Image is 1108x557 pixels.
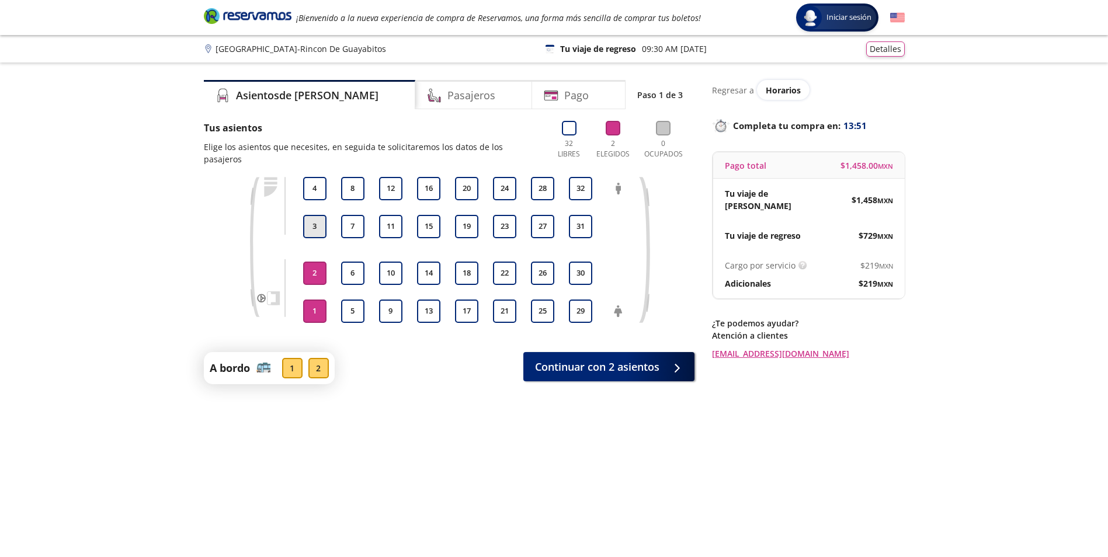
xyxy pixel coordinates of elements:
[308,358,329,378] div: 2
[204,141,541,165] p: Elige los asientos que necesites, en seguida te solicitaremos los datos de los pasajeros
[379,262,402,285] button: 10
[531,177,554,200] button: 28
[493,215,516,238] button: 23
[523,352,694,381] button: Continuar con 2 asientos
[417,300,440,323] button: 13
[877,280,893,288] small: MXN
[569,300,592,323] button: 29
[216,43,386,55] p: [GEOGRAPHIC_DATA] - Rincon De Guayabitos
[417,262,440,285] button: 14
[282,358,303,378] div: 1
[379,300,402,323] button: 9
[564,88,589,103] h4: Pago
[236,88,378,103] h4: Asientos de [PERSON_NAME]
[877,196,893,205] small: MXN
[531,262,554,285] button: 26
[455,300,478,323] button: 17
[296,12,701,23] em: ¡Bienvenido a la nueva experiencia de compra de Reservamos, una forma más sencilla de comprar tus...
[303,262,327,285] button: 2
[569,215,592,238] button: 31
[642,43,707,55] p: 09:30 AM [DATE]
[712,84,754,96] p: Regresar a
[712,317,905,329] p: ¿Te podemos ayudar?
[531,215,554,238] button: 27
[493,300,516,323] button: 21
[379,215,402,238] button: 11
[866,41,905,57] button: Detalles
[890,11,905,25] button: English
[641,138,686,159] p: 0 Ocupados
[341,262,364,285] button: 6
[725,229,801,242] p: Tu viaje de regreso
[712,117,905,134] p: Completa tu compra en :
[341,300,364,323] button: 5
[569,262,592,285] button: 30
[455,177,478,200] button: 20
[712,80,905,100] div: Regresar a ver horarios
[303,300,327,323] button: 1
[766,85,801,96] span: Horarios
[417,215,440,238] button: 15
[535,359,659,375] span: Continuar con 2 asientos
[569,177,592,200] button: 32
[447,88,495,103] h4: Pasajeros
[341,215,364,238] button: 7
[204,7,291,28] a: Brand Logo
[852,194,893,206] span: $ 1,458
[341,177,364,200] button: 8
[843,119,867,133] span: 13:51
[637,89,683,101] p: Paso 1 de 3
[560,43,636,55] p: Tu viaje de regreso
[822,12,876,23] span: Iniciar sesión
[553,138,585,159] p: 32 Libres
[593,138,633,159] p: 2 Elegidos
[493,262,516,285] button: 22
[712,347,905,360] a: [EMAIL_ADDRESS][DOMAIN_NAME]
[303,215,327,238] button: 3
[878,162,893,170] small: MXN
[210,360,250,376] p: A bordo
[725,277,771,290] p: Adicionales
[712,329,905,342] p: Atención a clientes
[859,229,893,242] span: $ 729
[455,262,478,285] button: 18
[417,177,440,200] button: 16
[303,177,327,200] button: 4
[860,259,893,271] span: $ 219
[859,277,893,290] span: $ 219
[493,177,516,200] button: 24
[725,259,796,271] p: Cargo por servicio
[204,121,541,135] p: Tus asientos
[879,262,893,270] small: MXN
[531,300,554,323] button: 25
[877,232,893,241] small: MXN
[455,215,478,238] button: 19
[840,159,893,172] span: $ 1,458.00
[379,177,402,200] button: 12
[725,159,766,172] p: Pago total
[725,187,809,212] p: Tu viaje de [PERSON_NAME]
[204,7,291,25] i: Brand Logo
